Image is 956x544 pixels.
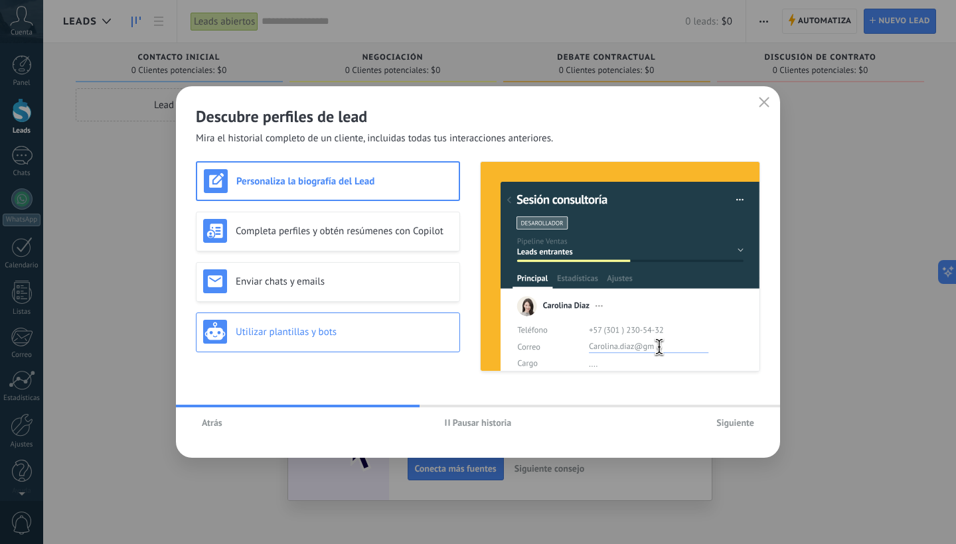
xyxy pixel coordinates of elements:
[236,275,453,288] h3: Enviar chats y emails
[236,326,453,338] h3: Utilizar plantillas y bots
[196,106,760,127] h2: Descubre perfiles de lead
[453,418,512,427] span: Pausar historia
[202,418,222,427] span: Atrás
[716,418,754,427] span: Siguiente
[196,413,228,433] button: Atrás
[439,413,518,433] button: Pausar historia
[710,413,760,433] button: Siguiente
[236,225,453,238] h3: Completa perfiles y obtén resúmenes con Copilot
[236,175,452,188] h3: Personaliza la biografía del Lead
[196,132,553,145] span: Mira el historial completo de un cliente, incluidas todas tus interacciones anteriores.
